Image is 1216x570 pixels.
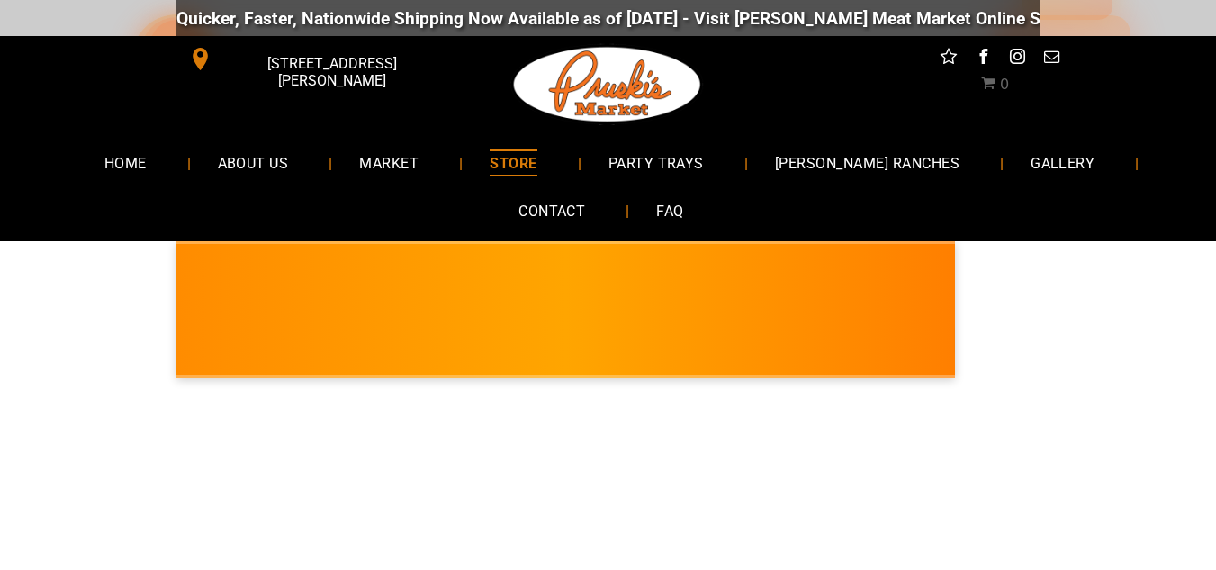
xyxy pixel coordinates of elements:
[1000,76,1009,93] span: 0
[510,36,705,133] img: Pruski-s+Market+HQ+Logo2-1920w.png
[937,45,960,73] a: Social network
[1004,139,1121,186] a: GALLERY
[1005,45,1029,73] a: instagram
[1040,45,1063,73] a: email
[176,45,452,73] a: [STREET_ADDRESS][PERSON_NAME]
[332,139,446,186] a: MARKET
[215,46,447,98] span: [STREET_ADDRESS][PERSON_NAME]
[491,187,612,235] a: CONTACT
[748,139,986,186] a: [PERSON_NAME] RANCHES
[971,45,995,73] a: facebook
[77,139,174,186] a: HOME
[463,139,563,186] a: STORE
[581,139,731,186] a: PARTY TRAYS
[629,187,710,235] a: FAQ
[191,139,316,186] a: ABOUT US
